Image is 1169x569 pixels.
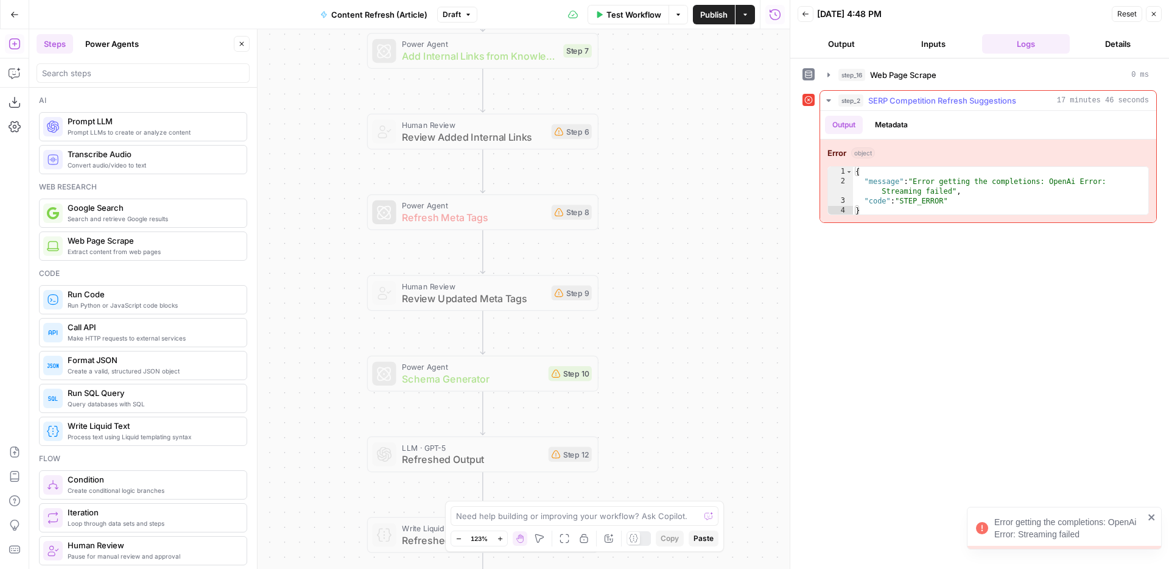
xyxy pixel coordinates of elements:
span: Write Liquid Text [402,522,542,534]
span: Power Agent [402,361,542,373]
span: Power Agent [402,200,545,212]
button: Publish [693,5,735,24]
div: Power AgentAdd Internal Links from Knowledge BaseStep 7 [367,33,599,69]
div: Web research [39,182,247,193]
button: 17 minutes 46 seconds [820,91,1156,110]
div: LLM · GPT-5Refreshed OutputStep 12 [367,436,599,472]
button: Reset [1112,6,1142,22]
input: Search steps [42,67,244,79]
span: Iteration [68,506,237,518]
strong: Error [827,147,846,159]
span: 123% [471,534,488,543]
span: Transcribe Audio [68,148,237,160]
span: Human Review [402,119,545,131]
div: Step 12 [549,447,592,462]
span: Create conditional logic branches [68,486,237,495]
span: Convert audio/video to text [68,160,237,170]
span: Refresh Meta Tags [402,210,545,225]
span: Copy [661,533,679,544]
div: Step 6 [552,124,592,140]
button: Copy [656,531,684,546]
span: Draft [443,9,461,20]
div: 1 [828,167,853,177]
g: Edge from step_8 to step_9 [480,230,485,274]
button: Details [1075,34,1162,54]
span: object [851,147,875,158]
span: Schema Generator [402,372,542,387]
g: Edge from step_10 to step_12 [480,392,485,435]
span: step_2 [838,94,863,107]
span: Write Liquid Text [68,420,237,432]
button: Paste [689,531,718,546]
span: Make HTTP requests to external services [68,333,237,343]
button: Output [825,116,863,134]
span: Review Updated Meta Tags [402,291,545,306]
div: Error getting the completions: OpenAi Error: Streaming failed [994,516,1144,540]
span: Google Search [68,202,237,214]
button: Metadata [868,116,915,134]
g: Edge from step_12 to step_13 [480,472,485,515]
div: Power AgentRefresh Meta TagsStep 8 [367,194,599,230]
span: Condition [68,473,237,486]
button: Inputs [890,34,978,54]
div: Human ReviewReview Added Internal LinksStep 6 [367,114,599,150]
span: Refreshed Data [402,532,542,548]
div: Code [39,268,247,279]
span: Run Code [68,288,237,300]
span: step_16 [838,69,865,81]
button: Draft [437,7,477,23]
g: Edge from step_9 to step_10 [480,311,485,354]
button: Steps [37,34,73,54]
span: Run Python or JavaScript code blocks [68,300,237,310]
span: Paste [693,533,714,544]
button: close [1148,512,1156,522]
button: Content Refresh (Article) [313,5,435,24]
div: Step 10 [549,366,592,381]
span: Loop through data sets and steps [68,518,237,528]
span: Human Review [402,280,545,292]
span: Test Workflow [606,9,661,21]
div: Power AgentSchema GeneratorStep 10 [367,356,599,392]
span: Search and retrieve Google results [68,214,237,224]
span: Web Page Scrape [68,235,237,247]
button: 0 ms [820,65,1156,85]
span: Call API [68,321,237,333]
button: Logs [982,34,1070,54]
span: Reset [1117,9,1137,19]
span: Format JSON [68,354,237,366]
span: Content Refresh (Article) [331,9,427,21]
span: Publish [700,9,728,21]
span: Prompt LLM [68,115,237,127]
button: Test Workflow [588,5,669,24]
div: 17 minutes 46 seconds [820,111,1156,222]
span: Extract content from web pages [68,247,237,256]
div: Write Liquid TextRefreshed DataStep 13 [367,517,599,553]
span: Query databases with SQL [68,399,237,409]
g: Edge from step_7 to step_6 [480,69,485,112]
span: Process text using Liquid templating syntax [68,432,237,442]
div: Step 9 [552,286,592,301]
span: 17 minutes 46 seconds [1057,95,1149,106]
span: Web Page Scrape [870,69,936,81]
span: 0 ms [1131,69,1149,80]
g: Edge from step_6 to step_8 [480,149,485,193]
span: Create a valid, structured JSON object [68,366,237,376]
div: Ai [39,95,247,106]
span: Add Internal Links from Knowledge Base [402,49,557,64]
div: Human ReviewReview Updated Meta TagsStep 9 [367,275,599,311]
span: Refreshed Output [402,452,542,467]
span: SERP Competition Refresh Suggestions [868,94,1016,107]
span: Power Agent [402,38,557,51]
div: 3 [828,196,853,206]
div: Flow [39,453,247,464]
span: Human Review [68,539,237,551]
span: Review Added Internal Links [402,129,545,144]
button: Power Agents [78,34,146,54]
span: Toggle code folding, rows 1 through 4 [846,167,852,177]
button: Output [798,34,885,54]
div: 4 [828,206,853,216]
div: Step 7 [563,44,592,58]
span: Prompt LLMs to create or analyze content [68,127,237,137]
span: Pause for manual review and approval [68,551,237,561]
span: Run SQL Query [68,387,237,399]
